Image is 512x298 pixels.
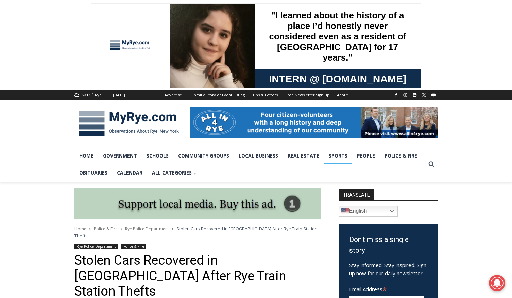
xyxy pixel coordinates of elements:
a: Home [74,226,86,232]
a: Free Newsletter Sign Up [281,90,333,100]
span: F [91,91,93,95]
span: Intern @ [DOMAIN_NAME] [178,68,315,83]
a: Local Business [234,147,283,164]
a: X [420,91,428,99]
a: Facebook [392,91,400,99]
a: YouTube [429,91,438,99]
a: Calendar [112,164,147,181]
span: Open Tues. - Sun. [PHONE_NUMBER] [2,70,67,96]
a: Linkedin [411,91,419,99]
div: Located at [STREET_ADDRESS][PERSON_NAME] [70,43,97,81]
nav: Breadcrumbs [74,225,321,239]
nav: Secondary Navigation [161,90,352,100]
a: People [352,147,380,164]
img: All in for Rye [190,107,438,138]
a: Rye Police Department [125,226,169,232]
p: Stay informed. Stay inspired. Sign up now for our daily newsletter. [349,261,427,277]
a: Submit a Story or Event Listing [186,90,249,100]
img: support local media, buy this ad [74,188,321,219]
a: English [339,206,398,217]
span: > [172,227,174,231]
a: Home [74,147,98,164]
a: Intern @ [DOMAIN_NAME] [164,66,329,85]
span: > [120,227,122,231]
a: Schools [142,147,173,164]
a: Open Tues. - Sun. [PHONE_NUMBER] [0,68,68,85]
a: Instagram [401,91,409,99]
span: Stolen Cars Recovered in [GEOGRAPHIC_DATA] After Rye Train Station Thefts [74,226,318,238]
a: Sports [324,147,352,164]
a: Obituaries [74,164,112,181]
div: Rye [95,92,102,98]
span: > [89,227,91,231]
img: en [341,207,349,215]
a: Tips & Letters [249,90,281,100]
a: Rye Police Department [74,244,118,249]
a: Real Estate [283,147,324,164]
div: [DATE] [113,92,125,98]
strong: TRANSLATE [339,189,374,200]
a: Police & Fire [380,147,422,164]
nav: Primary Navigation [74,147,425,182]
label: Email Address [349,282,424,295]
h3: Don't miss a single story! [349,234,427,256]
a: Police & Fire [94,226,118,232]
a: Police & Fire [121,244,147,249]
a: Advertise [161,90,186,100]
a: About [333,90,352,100]
span: 69.13 [81,92,90,97]
div: "I learned about the history of a place I’d honestly never considered even as a resident of [GEOG... [172,0,321,66]
a: Government [98,147,142,164]
a: Community Groups [173,147,234,164]
button: Child menu of All Categories [147,164,201,181]
img: MyRye.com [74,106,183,141]
button: View Search Form [425,158,438,170]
